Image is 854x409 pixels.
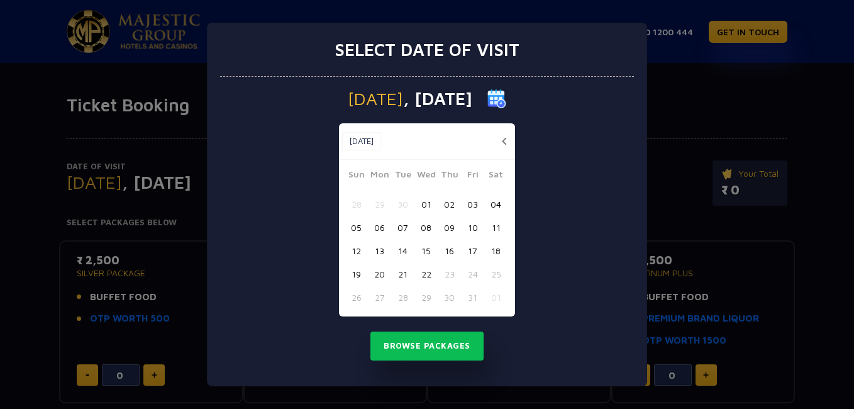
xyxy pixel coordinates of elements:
[345,216,368,239] button: 05
[438,216,461,239] button: 09
[414,216,438,239] button: 08
[368,216,391,239] button: 06
[438,193,461,216] button: 02
[345,239,368,262] button: 12
[461,167,484,185] span: Fri
[438,286,461,309] button: 30
[368,239,391,262] button: 13
[438,167,461,185] span: Thu
[414,193,438,216] button: 01
[345,167,368,185] span: Sun
[391,239,414,262] button: 14
[461,216,484,239] button: 10
[461,193,484,216] button: 03
[414,167,438,185] span: Wed
[484,167,507,185] span: Sat
[370,332,484,361] button: Browse Packages
[345,193,368,216] button: 28
[391,262,414,286] button: 21
[368,193,391,216] button: 29
[368,286,391,309] button: 27
[484,239,507,262] button: 18
[438,239,461,262] button: 16
[461,239,484,262] button: 17
[368,262,391,286] button: 20
[345,286,368,309] button: 26
[391,216,414,239] button: 07
[414,262,438,286] button: 22
[335,39,519,60] h3: Select date of visit
[391,167,414,185] span: Tue
[414,239,438,262] button: 15
[348,90,403,108] span: [DATE]
[461,286,484,309] button: 31
[484,262,507,286] button: 25
[461,262,484,286] button: 24
[487,89,506,108] img: calender icon
[368,167,391,185] span: Mon
[391,286,414,309] button: 28
[403,90,472,108] span: , [DATE]
[342,132,380,151] button: [DATE]
[484,216,507,239] button: 11
[414,286,438,309] button: 29
[391,193,414,216] button: 30
[484,193,507,216] button: 04
[345,262,368,286] button: 19
[484,286,507,309] button: 01
[438,262,461,286] button: 23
